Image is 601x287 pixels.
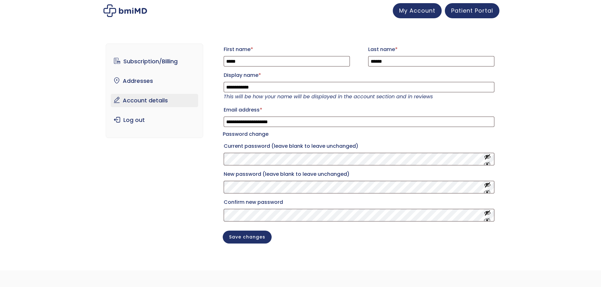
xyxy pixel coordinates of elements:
[223,130,268,139] legend: Password change
[224,197,494,207] label: Confirm new password
[224,105,494,115] label: Email address
[111,113,198,127] a: Log out
[224,141,494,151] label: Current password (leave blank to leave unchanged)
[484,181,491,193] button: Show password
[393,3,442,18] a: My Account
[223,231,272,244] button: Save changes
[111,74,198,88] a: Addresses
[445,3,499,18] a: Patient Portal
[399,7,435,14] span: My Account
[368,44,494,55] label: Last name
[224,70,494,80] label: Display name
[224,44,350,55] label: First name
[484,153,491,165] button: Show password
[106,43,203,138] nav: Account pages
[484,210,491,221] button: Show password
[451,7,493,14] span: Patient Portal
[111,55,198,68] a: Subscription/Billing
[103,4,147,17] img: My account
[224,93,433,100] em: This will be how your name will be displayed in the account section and in reviews
[111,94,198,107] a: Account details
[224,169,494,179] label: New password (leave blank to leave unchanged)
